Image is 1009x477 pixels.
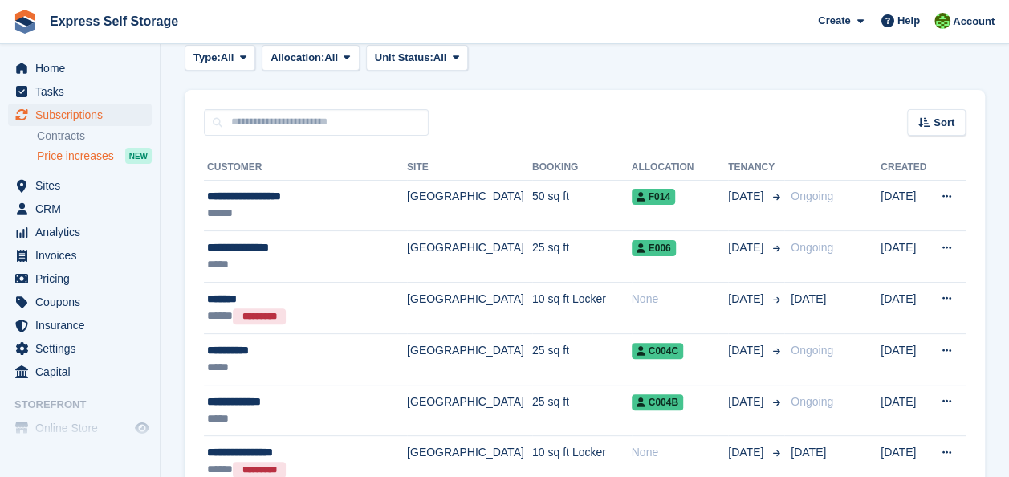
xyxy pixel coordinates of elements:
span: Capital [35,361,132,383]
span: Coupons [35,291,132,313]
span: Ongoing [791,190,833,202]
th: Tenancy [728,155,784,181]
a: Express Self Storage [43,8,185,35]
td: [DATE] [881,282,930,333]
img: stora-icon-8386f47178a22dfd0bd8f6a31ec36ba5ce8667c1dd55bd0f319d3a0aa187defe.svg [13,10,37,34]
a: menu [8,314,152,336]
span: All [433,50,447,66]
span: All [221,50,234,66]
span: [DATE] [728,188,767,205]
a: menu [8,174,152,197]
button: Allocation: All [262,45,360,71]
a: Price increases NEW [37,147,152,165]
button: Unit Status: All [366,45,468,71]
span: [DATE] [728,291,767,308]
span: Allocation: [271,50,324,66]
td: [GEOGRAPHIC_DATA] [407,282,532,333]
td: [DATE] [881,180,930,231]
span: Storefront [14,397,160,413]
a: menu [8,57,152,79]
td: 25 sq ft [532,385,632,436]
td: [GEOGRAPHIC_DATA] [407,231,532,283]
span: Account [953,14,995,30]
span: Create [818,13,850,29]
a: menu [8,417,152,439]
td: [DATE] [881,334,930,385]
span: Ongoing [791,344,833,357]
a: Preview store [132,418,152,438]
td: [DATE] [881,385,930,436]
td: 25 sq ft [532,231,632,283]
td: 25 sq ft [532,334,632,385]
span: [DATE] [791,446,826,459]
span: C004C [632,343,683,359]
span: All [324,50,338,66]
th: Created [881,155,930,181]
div: None [632,291,728,308]
td: 10 sq ft Locker [532,282,632,333]
a: menu [8,198,152,220]
a: menu [8,221,152,243]
span: [DATE] [728,444,767,461]
span: Home [35,57,132,79]
a: menu [8,337,152,360]
span: Unit Status: [375,50,433,66]
span: Type: [193,50,221,66]
span: Price increases [37,149,114,164]
th: Site [407,155,532,181]
a: menu [8,361,152,383]
td: [GEOGRAPHIC_DATA] [407,334,532,385]
div: NEW [125,148,152,164]
a: menu [8,80,152,103]
span: Tasks [35,80,132,103]
span: Insurance [35,314,132,336]
td: 50 sq ft [532,180,632,231]
span: Ongoing [791,395,833,408]
span: Pricing [35,267,132,290]
span: [DATE] [728,342,767,359]
span: Analytics [35,221,132,243]
th: Booking [532,155,632,181]
img: Sonia Shah [934,13,950,29]
span: Sites [35,174,132,197]
span: Invoices [35,244,132,267]
span: F014 [632,189,675,205]
a: menu [8,104,152,126]
span: E006 [632,240,676,256]
span: [DATE] [728,239,767,256]
a: menu [8,267,152,290]
span: Subscriptions [35,104,132,126]
button: Type: All [185,45,255,71]
div: None [632,444,728,461]
a: menu [8,244,152,267]
span: C004B [632,394,683,410]
th: Customer [204,155,407,181]
span: [DATE] [791,292,826,305]
td: [GEOGRAPHIC_DATA] [407,385,532,436]
a: Contracts [37,128,152,144]
span: Online Store [35,417,132,439]
td: [DATE] [881,231,930,283]
td: [GEOGRAPHIC_DATA] [407,180,532,231]
span: Ongoing [791,241,833,254]
a: menu [8,291,152,313]
span: Sort [934,115,954,131]
span: Settings [35,337,132,360]
span: [DATE] [728,393,767,410]
span: CRM [35,198,132,220]
span: Help [897,13,920,29]
th: Allocation [632,155,728,181]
